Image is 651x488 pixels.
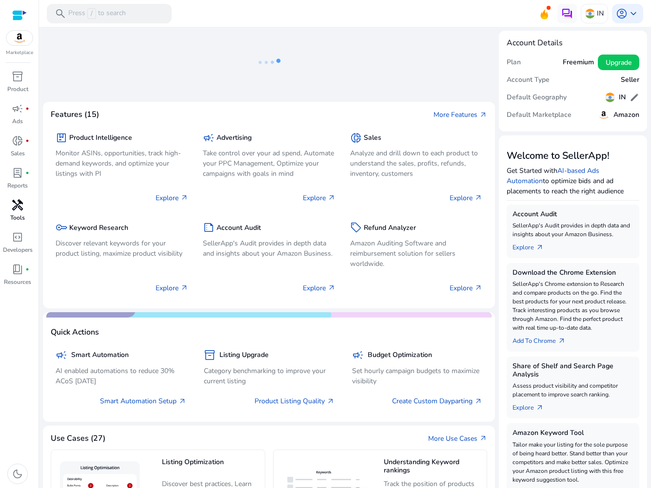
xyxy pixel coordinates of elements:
span: fiber_manual_record [25,171,29,175]
span: key [56,222,67,233]
h5: Account Type [507,76,550,84]
span: campaign [12,103,23,114]
h5: Refund Analyzer [364,224,416,232]
h5: Amazon [613,111,639,119]
p: Explore [303,283,335,293]
a: Explorearrow_outward [513,239,552,252]
h5: Plan [507,58,521,67]
p: IN [597,5,604,22]
p: Monitor ASINs, opportunities, track high-demand keywords, and optimize your listings with PI [56,148,188,179]
a: Explorearrow_outward [513,399,552,413]
p: Explore [450,283,482,293]
h5: Smart Automation [71,351,129,359]
p: Set hourly campaign budgets to maximize visibility [352,366,483,386]
p: SellerApp's Audit provides in depth data and insights about your Amazon Business. [203,238,335,259]
p: Ads [12,117,23,126]
a: Add To Chrome [513,332,573,346]
span: fiber_manual_record [25,107,29,111]
span: inventory_2 [204,349,216,361]
h4: Account Details [507,38,639,48]
span: campaign [56,349,67,361]
p: Explore [450,193,482,203]
p: SellerApp's Chrome extension to Research and compare products on the go. Find the best products f... [513,280,633,332]
p: Reports [7,181,28,190]
a: Create Custom Dayparting [392,396,482,406]
span: donut_small [350,132,362,144]
span: donut_small [12,135,23,147]
p: Product [7,85,28,94]
img: amazon.svg [598,109,610,121]
p: Press to search [68,8,126,19]
h5: Amazon Keyword Tool [513,429,633,437]
span: arrow_outward [180,284,188,292]
h5: Share of Shelf and Search Page Analysis [513,362,633,379]
span: arrow_outward [328,284,335,292]
p: Resources [4,278,31,286]
span: arrow_outward [474,194,482,202]
h4: Quick Actions [51,328,99,337]
span: campaign [352,349,364,361]
span: search [55,8,66,19]
p: Discover relevant keywords for your product listing, maximize product visibility [56,238,188,259]
span: arrow_outward [474,397,482,405]
h3: Welcome to SellerApp! [507,150,639,162]
span: inventory_2 [12,71,23,82]
a: Product Listing Quality [255,396,335,406]
p: AI enabled automations to reduce 30% ACoS [DATE] [56,366,186,386]
span: fiber_manual_record [25,267,29,271]
a: More Use Casesarrow_outward [428,433,487,444]
span: arrow_outward [558,337,566,345]
h5: Download the Chrome Extension [513,269,633,277]
p: Explore [156,193,188,203]
p: Analyze and drill down to each product to understand the sales, profits, refunds, inventory, cust... [350,148,483,179]
span: arrow_outward [479,111,487,119]
span: account_circle [616,8,628,19]
span: package [56,132,67,144]
p: Get Started with to optimize bids and ad placements to reach the right audience [507,166,639,196]
h5: Budget Optimization [368,351,432,359]
h5: Listing Optimization [162,458,260,475]
span: arrow_outward [328,194,335,202]
h5: Seller [621,76,639,84]
h5: Freemium [563,58,594,67]
span: arrow_outward [327,397,335,405]
span: summarize [203,222,215,233]
h5: Account Audit [217,224,261,232]
h5: IN [619,94,626,102]
h5: Keyword Research [69,224,128,232]
span: Upgrade [606,57,631,68]
p: Explore [303,193,335,203]
p: Marketplace [6,49,33,56]
a: Smart Automation Setup [100,396,186,406]
span: arrow_outward [479,434,487,442]
span: sell [350,222,362,233]
span: keyboard_arrow_down [628,8,639,19]
h5: Sales [364,134,381,142]
h4: Features (15) [51,110,99,119]
h5: Understanding Keyword rankings [384,458,482,475]
span: handyman [12,199,23,211]
span: code_blocks [12,231,23,243]
span: / [87,8,96,19]
img: in.svg [605,93,615,102]
a: AI-based Ads Automation [507,166,599,186]
span: dark_mode [12,468,23,480]
span: campaign [203,132,215,144]
p: Sales [11,149,25,158]
p: Assess product visibility and competitor placement to improve search ranking. [513,381,633,399]
h5: Advertising [217,134,252,142]
span: lab_profile [12,167,23,179]
span: arrow_outward [536,244,544,251]
p: Amazon Auditing Software and reimbursement solution for sellers worldwide. [350,238,483,269]
p: Tools [10,213,25,222]
p: Tailor make your listing for the sole purpose of being heard better. Stand better than your compe... [513,440,633,484]
h4: Use Cases (27) [51,434,105,443]
p: Category benchmarking to improve your current listing [204,366,335,386]
h5: Default Marketplace [507,111,572,119]
img: amazon.svg [6,31,33,45]
h5: Product Intelligence [69,134,132,142]
h5: Listing Upgrade [219,351,269,359]
h5: Default Geography [507,94,567,102]
span: fiber_manual_record [25,139,29,143]
span: arrow_outward [536,404,544,412]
